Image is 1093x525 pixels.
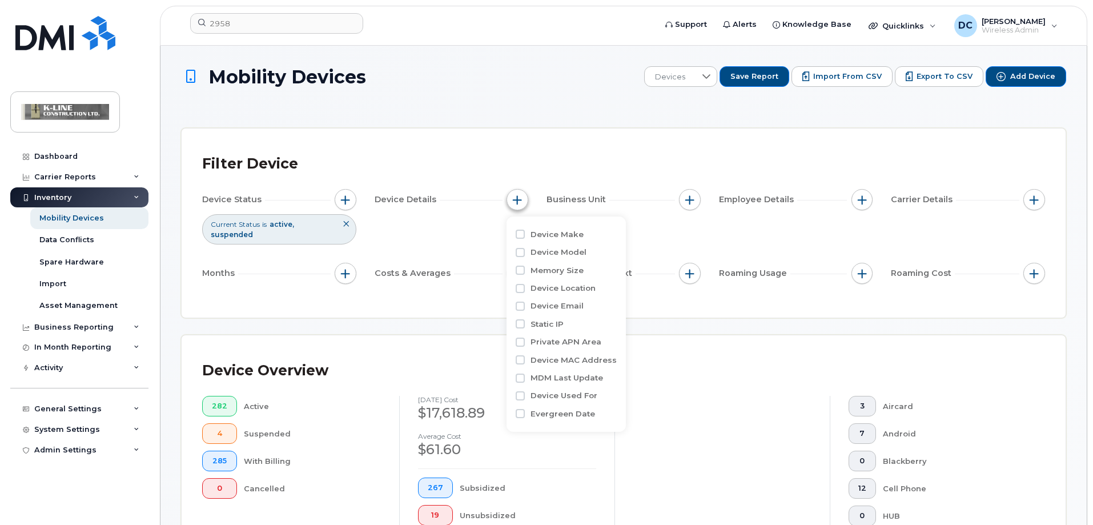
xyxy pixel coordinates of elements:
span: is [262,219,267,229]
span: 282 [212,402,227,411]
span: 12 [858,484,866,493]
span: Costs & Averages [375,267,454,279]
span: Current Status [211,219,260,229]
button: 4 [202,423,237,444]
label: Device Make [531,229,584,240]
button: Import from CSV [791,66,893,87]
span: active [270,220,294,229]
button: 7 [849,423,876,444]
div: Android [883,423,1027,444]
button: 0 [849,451,876,471]
label: MDM Last Update [531,372,603,383]
button: 285 [202,451,237,471]
div: $61.60 [418,440,596,459]
div: Active [244,396,381,416]
div: Subsidized [460,478,597,498]
h4: [DATE] cost [418,396,596,403]
div: Cell Phone [883,478,1027,499]
span: suspended [211,230,253,239]
div: Device Overview [202,356,328,386]
span: Months [202,267,238,279]
div: Blackberry [883,451,1027,471]
h4: Average cost [418,432,596,440]
label: Private APN Area [531,336,601,347]
div: With Billing [244,451,381,471]
span: 0 [858,456,866,466]
label: Device Location [531,283,596,294]
button: 3 [849,396,876,416]
button: 12 [849,478,876,499]
span: Import from CSV [813,71,882,82]
div: Aircard [883,396,1027,416]
span: Roaming Cost [891,267,955,279]
div: Cancelled [244,478,381,499]
span: Roaming Usage [719,267,790,279]
label: Static IP [531,319,564,330]
button: Export to CSV [895,66,983,87]
span: 267 [428,483,443,492]
button: 267 [418,478,453,498]
label: Memory Size [531,265,584,276]
span: 0 [212,484,227,493]
span: 3 [858,402,866,411]
span: 4 [212,429,227,438]
label: Device MAC Address [531,355,617,366]
span: Mobility Devices [208,67,366,87]
span: Carrier Details [891,194,956,206]
div: $17,618.89 [418,403,596,423]
button: 282 [202,396,237,416]
label: Device Model [531,247,586,258]
span: Device Details [375,194,440,206]
span: Add Device [1010,71,1055,82]
label: Evergreen Date [531,408,595,419]
button: 0 [202,478,237,499]
span: 285 [212,456,227,466]
button: Save Report [720,66,789,87]
span: Business Unit [546,194,609,206]
span: Devices [645,67,696,87]
span: 7 [858,429,866,438]
span: 19 [428,511,443,520]
span: Employee Details [719,194,797,206]
div: Suspended [244,423,381,444]
span: Save Report [730,71,778,82]
span: Export to CSV [917,71,973,82]
div: Filter Device [202,149,298,179]
span: 0 [858,511,866,520]
label: Device Used For [531,390,597,401]
button: Add Device [986,66,1066,87]
label: Device Email [531,300,584,311]
span: Device Status [202,194,265,206]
